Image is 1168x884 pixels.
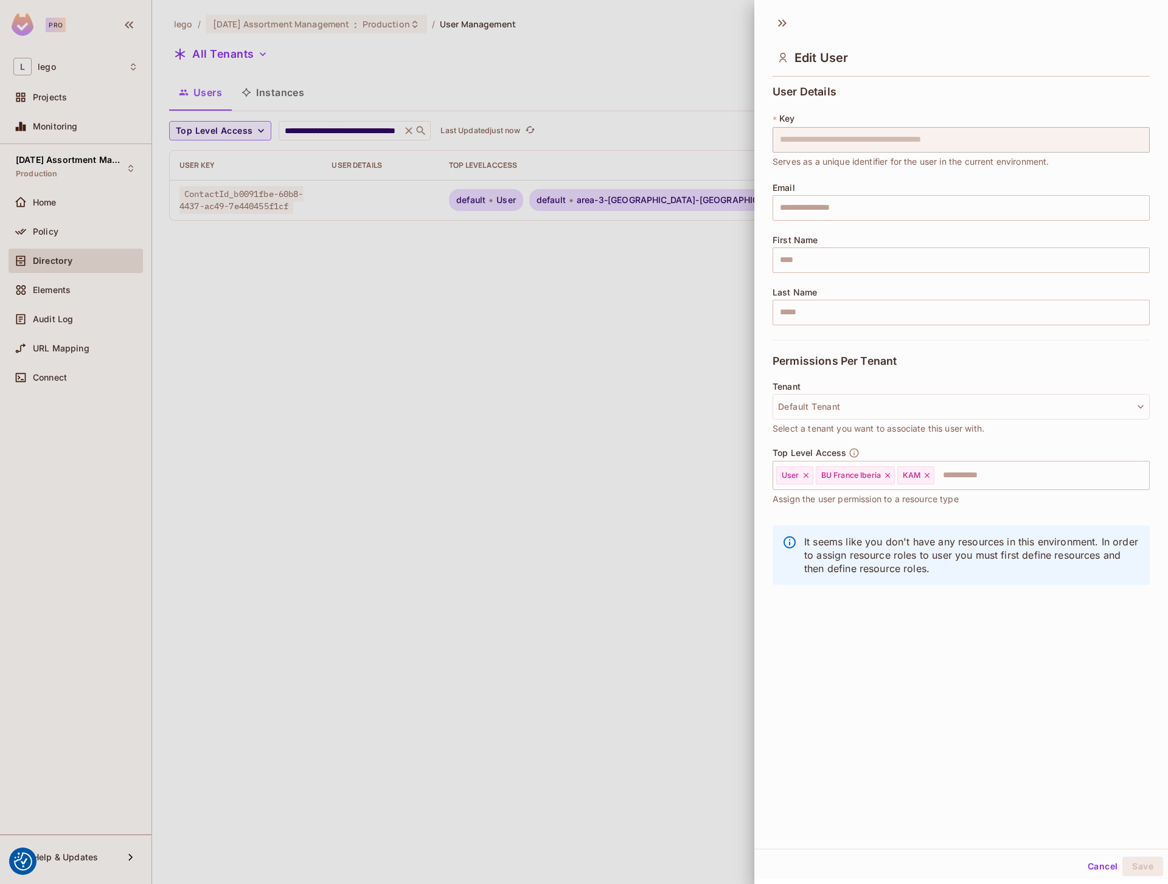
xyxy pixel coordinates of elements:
span: Top Level Access [773,448,846,458]
span: BU France Iberia [821,471,881,480]
span: Select a tenant you want to associate this user with. [773,422,984,435]
button: Open [1143,474,1145,476]
div: User [776,466,813,485]
span: Edit User [794,50,848,65]
span: Assign the user permission to a resource type [773,492,959,506]
span: First Name [773,235,818,245]
span: Email [773,183,795,193]
img: Revisit consent button [14,852,32,871]
div: KAM [897,466,934,485]
span: KAM [903,471,920,480]
button: Consent Preferences [14,852,32,871]
span: Permissions Per Tenant [773,355,897,367]
span: Serves as a unique identifier for the user in the current environment. [773,155,1049,168]
span: User [782,471,799,480]
span: Last Name [773,288,817,297]
button: Save [1122,857,1163,876]
span: Tenant [773,382,801,392]
button: Cancel [1083,857,1122,876]
div: BU France Iberia [816,466,895,485]
span: Key [779,114,794,123]
span: User Details [773,86,836,98]
button: Default Tenant [773,394,1150,420]
p: It seems like you don't have any resources in this environment. In order to assign resource roles... [804,535,1140,575]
